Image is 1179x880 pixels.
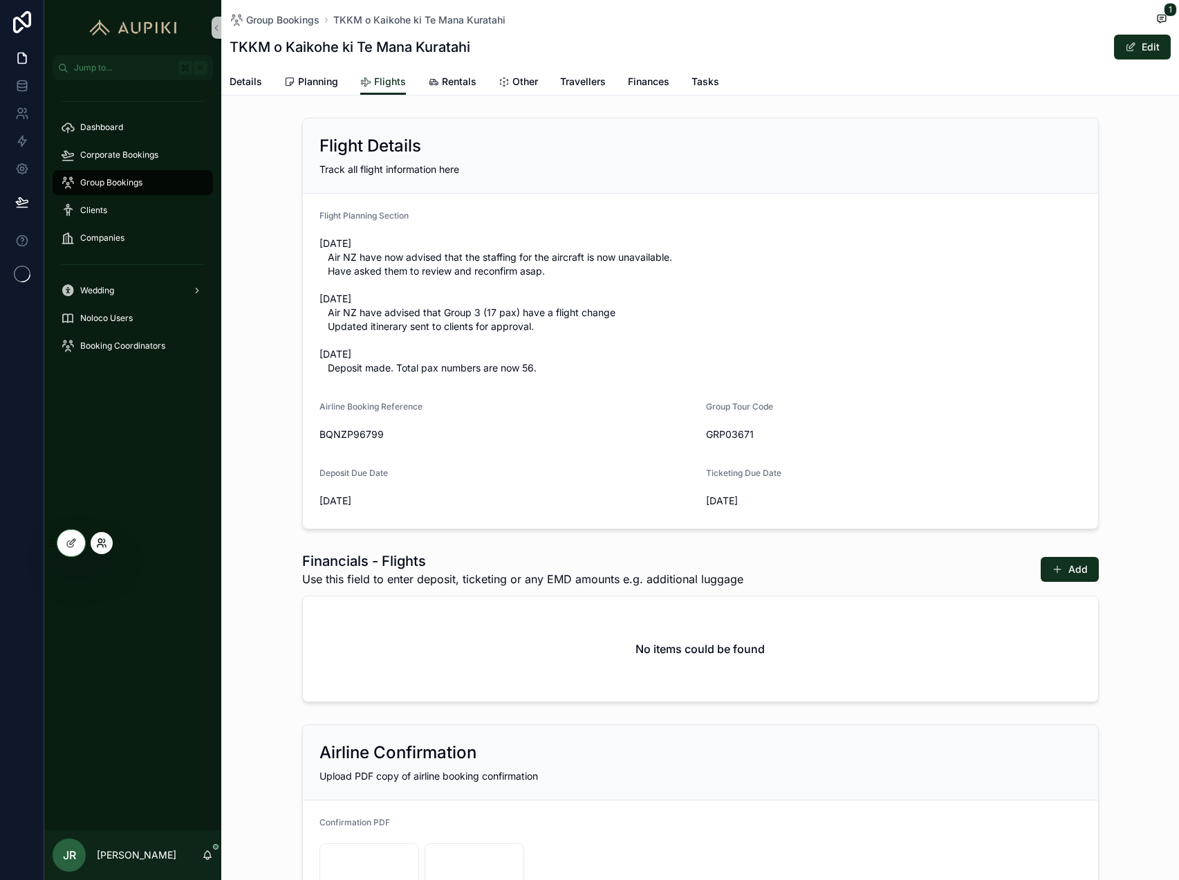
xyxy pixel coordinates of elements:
button: Add [1041,557,1099,582]
div: scrollable content [44,80,221,376]
span: Noloco Users [80,313,133,324]
span: K [195,62,206,73]
span: Companies [80,232,124,244]
span: Deposit Due Date [319,468,388,478]
a: Details [230,69,262,97]
a: Tasks [691,69,719,97]
h2: Flight Details [319,135,421,157]
h2: No items could be found [635,641,765,657]
span: Wedding [80,285,114,296]
span: Tasks [691,75,719,89]
a: Group Bookings [53,170,213,195]
a: Dashboard [53,115,213,140]
a: Wedding [53,278,213,303]
span: Group Bookings [80,177,142,188]
a: TKKM o Kaikohe ki Te Mana Kuratahi [333,13,505,27]
button: Edit [1114,35,1171,59]
h1: Financials - Flights [302,551,743,571]
span: Airline Booking Reference [319,401,423,412]
span: Flight Planning Section [319,210,409,221]
span: Details [230,75,262,89]
span: Travellers [560,75,606,89]
img: App logo [83,17,183,39]
span: Group Bookings [246,13,319,27]
span: [DATE] Air NZ have now advised that the staffing for the aircraft is now unavailable. Have asked ... [319,237,1081,375]
span: Jump to... [74,62,173,73]
span: BQNZP96799 [319,428,695,441]
span: JR [63,847,76,863]
span: Corporate Bookings [80,149,158,161]
a: Finances [628,69,669,97]
span: Group Tour Code [706,401,773,412]
a: Booking Coordinators [53,333,213,358]
span: Other [512,75,538,89]
span: Confirmation PDF [319,817,390,827]
span: Dashboard [80,122,123,133]
span: [DATE] [319,494,695,508]
a: Group Bookings [230,13,319,27]
a: Travellers [560,69,606,97]
button: 1 [1153,11,1171,28]
span: Finances [628,75,669,89]
a: Corporate Bookings [53,143,213,167]
a: Companies [53,226,213,250]
span: Ticketing Due Date [706,468,781,478]
span: [DATE] [706,494,1081,508]
span: Planning [298,75,338,89]
a: Planning [284,69,338,97]
a: Clients [53,198,213,223]
span: Clients [80,205,107,216]
a: Flights [360,69,406,95]
span: Booking Coordinators [80,340,165,351]
span: 1 [1164,3,1177,17]
span: Rentals [442,75,476,89]
h1: TKKM o Kaikohe ki Te Mana Kuratahi [230,37,470,57]
span: Track all flight information here [319,163,459,175]
button: Jump to...K [53,55,213,80]
p: [PERSON_NAME] [97,848,176,862]
span: Use this field to enter deposit, ticketing or any EMD amounts e.g. additional luggage [302,571,743,587]
span: Flights [374,75,406,89]
a: Other [499,69,538,97]
h2: Airline Confirmation [319,742,476,764]
a: Noloco Users [53,306,213,331]
span: Upload PDF copy of airline booking confirmation [319,770,538,782]
a: Rentals [428,69,476,97]
span: GRP03671 [706,428,1081,441]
